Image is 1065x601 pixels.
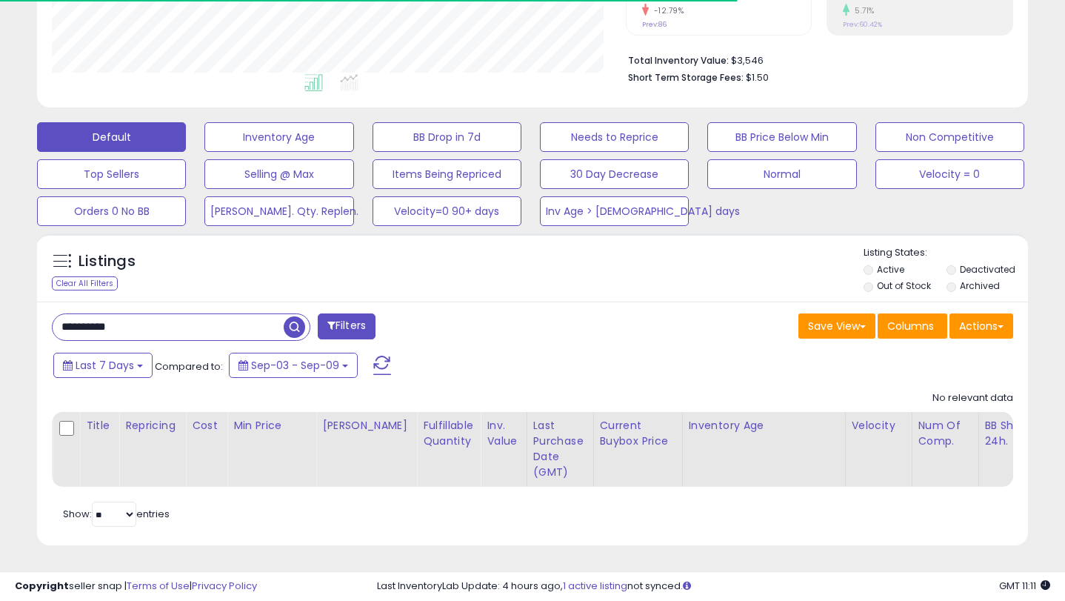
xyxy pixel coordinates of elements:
button: Orders 0 No BB [37,196,186,226]
div: seller snap | | [15,580,257,594]
p: Listing States: [864,246,1028,260]
div: Clear All Filters [52,276,118,290]
button: Normal [707,159,856,189]
button: Inventory Age [204,122,353,152]
div: Inv. value [487,418,520,449]
button: Non Competitive [875,122,1024,152]
span: Compared to: [155,359,223,373]
div: BB Share 24h. [985,418,1039,449]
label: Archived [960,279,1000,292]
button: [PERSON_NAME]. Qty. Replen. [204,196,353,226]
button: Actions [949,313,1013,339]
a: Terms of Use [127,579,190,593]
a: Privacy Policy [192,579,257,593]
div: Repricing [125,418,179,434]
div: [PERSON_NAME] [322,418,410,434]
div: Title [86,418,113,434]
div: Num of Comp. [918,418,972,449]
button: Top Sellers [37,159,186,189]
div: Last Purchase Date (GMT) [533,418,587,480]
button: Inv Age > [DEMOGRAPHIC_DATA] days [540,196,689,226]
button: Items Being Repriced [373,159,521,189]
button: Sep-03 - Sep-09 [229,353,358,378]
span: 2025-09-18 11:11 GMT [999,579,1050,593]
button: Needs to Reprice [540,122,689,152]
strong: Copyright [15,579,69,593]
h5: Listings [79,251,136,272]
button: Selling @ Max [204,159,353,189]
button: BB Price Below Min [707,122,856,152]
span: Last 7 Days [76,358,134,373]
button: 30 Day Decrease [540,159,689,189]
div: Last InventoryLab Update: 4 hours ago, not synced. [377,580,1050,594]
button: BB Drop in 7d [373,122,521,152]
div: No relevant data [932,391,1013,405]
div: Cost [192,418,221,434]
button: Filters [318,313,375,339]
button: Save View [798,313,875,339]
div: Current Buybox Price [600,418,676,449]
span: Show: entries [63,507,170,521]
div: Min Price [233,418,310,434]
span: Columns [887,319,934,333]
label: Active [877,263,904,276]
div: Velocity [852,418,906,434]
button: Last 7 Days [53,353,153,378]
button: Velocity=0 90+ days [373,196,521,226]
button: Velocity = 0 [875,159,1024,189]
button: Default [37,122,186,152]
div: Inventory Age [689,418,839,434]
div: Fulfillable Quantity [423,418,474,449]
label: Out of Stock [877,279,931,292]
label: Deactivated [960,263,1015,276]
a: 1 active listing [563,579,627,593]
button: Columns [878,313,947,339]
span: Sep-03 - Sep-09 [251,358,339,373]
